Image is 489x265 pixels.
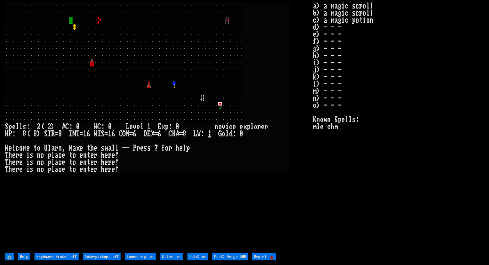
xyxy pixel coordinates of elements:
[41,123,44,130] div: (
[165,123,169,130] div: p
[257,123,261,130] div: r
[126,130,129,137] div: N
[69,159,73,166] div: t
[265,123,268,130] div: r
[125,253,156,260] input: Inventory: on
[62,166,65,173] div: e
[12,123,16,130] div: e
[133,130,137,137] div: 6
[58,152,62,159] div: c
[26,166,30,173] div: i
[26,123,30,130] div: :
[101,159,105,166] div: h
[55,152,58,159] div: a
[229,130,233,137] div: d
[12,152,16,159] div: e
[76,145,80,152] div: x
[58,159,62,166] div: c
[154,130,158,137] div: =
[37,145,41,152] div: o
[18,253,30,260] input: Help
[186,145,190,152] div: p
[137,145,140,152] div: r
[26,145,30,152] div: e
[154,145,158,152] div: ?
[129,123,133,130] div: e
[151,130,154,137] div: X
[48,159,51,166] div: p
[51,123,55,130] div: )
[9,123,12,130] div: p
[26,130,30,137] div: (
[62,152,65,159] div: e
[16,123,19,130] div: l
[108,166,112,173] div: r
[169,130,172,137] div: C
[9,159,12,166] div: h
[58,145,62,152] div: n
[76,123,80,130] div: 0
[69,130,73,137] div: I
[112,166,115,173] div: e
[160,253,183,260] input: Color: on
[112,152,115,159] div: e
[90,159,94,166] div: e
[51,130,55,137] div: R
[250,123,254,130] div: l
[83,152,87,159] div: n
[37,159,41,166] div: n
[126,123,129,130] div: L
[55,130,58,137] div: =
[215,123,218,130] div: n
[83,166,87,173] div: n
[51,159,55,166] div: l
[161,145,165,152] div: f
[69,166,73,173] div: t
[158,130,161,137] div: 6
[12,166,16,173] div: e
[165,145,169,152] div: o
[26,152,30,159] div: i
[105,130,108,137] div: =
[37,130,41,137] div: )
[243,123,247,130] div: x
[126,145,129,152] div: -
[5,130,9,137] div: H
[90,152,94,159] div: e
[169,145,172,152] div: r
[105,166,108,173] div: e
[23,130,26,137] div: 8
[9,130,12,137] div: P
[222,123,225,130] div: v
[108,123,112,130] div: 0
[133,123,137,130] div: v
[119,130,122,137] div: C
[183,130,186,137] div: 8
[112,159,115,166] div: e
[122,130,126,137] div: O
[108,159,112,166] div: r
[9,166,12,173] div: h
[16,145,19,152] div: c
[97,123,101,130] div: C
[58,130,62,137] div: 8
[23,123,26,130] div: s
[225,130,229,137] div: l
[37,166,41,173] div: n
[48,145,51,152] div: l
[176,123,179,130] div: 0
[212,253,248,260] input: Font: Amiga 500
[87,152,90,159] div: t
[69,152,73,159] div: t
[87,145,90,152] div: t
[193,130,197,137] div: L
[16,159,19,166] div: r
[201,130,204,137] div: :
[5,152,9,159] div: T
[218,123,222,130] div: o
[254,123,257,130] div: o
[12,130,16,137] div: :
[41,159,44,166] div: o
[133,145,137,152] div: P
[44,130,48,137] div: S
